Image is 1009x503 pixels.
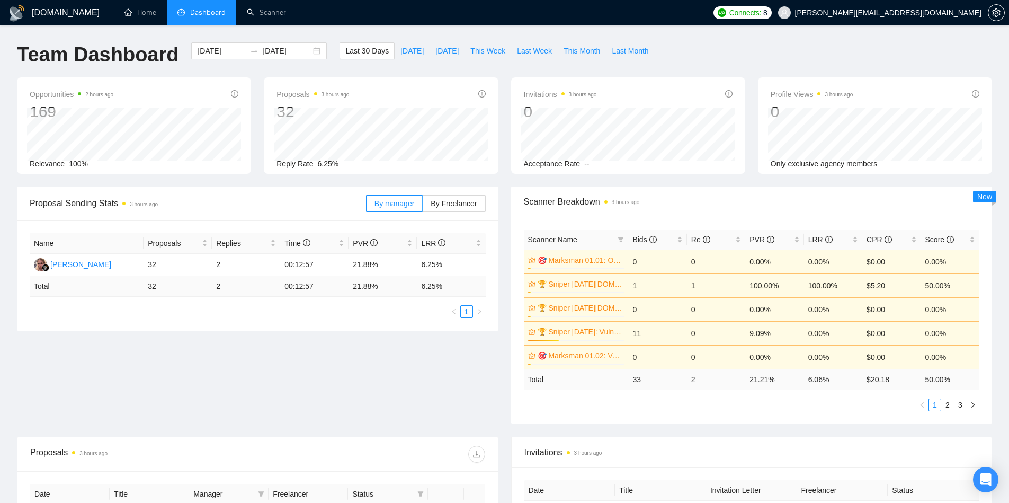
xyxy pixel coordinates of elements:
td: 0.00% [804,250,862,273]
td: 100.00% [804,273,862,297]
span: PVR [353,239,378,248]
td: 00:12:57 [280,276,349,297]
td: 50.00% [921,273,979,297]
td: 0.00% [921,250,979,273]
span: Proposals [276,88,349,101]
td: 0 [628,250,686,273]
a: 🎯 Marksman 01.02: Vuln Scan [538,350,622,361]
span: setting [988,8,1004,17]
span: Bids [632,235,656,244]
span: left [451,308,457,315]
span: Relevance [30,160,65,168]
td: 50.00 % [921,369,979,390]
span: Invitations [524,88,597,101]
td: $0.00 [862,250,921,273]
td: 0.00% [804,345,862,369]
td: 2 [212,254,280,276]
span: dashboard [177,8,185,16]
span: Proposals [148,237,200,249]
input: Start date [198,45,246,57]
span: Last Week [517,45,552,57]
td: 0.00% [804,321,862,345]
time: 2 hours ago [85,92,113,98]
span: By manager [374,199,414,208]
a: searchScanner [247,8,286,17]
button: Last Month [606,42,654,59]
span: info-circle [231,90,238,98]
span: crown [528,257,535,264]
li: 1 [460,305,473,318]
span: Invitations [524,446,979,459]
time: 3 hours ago [130,201,158,207]
td: $0.00 [862,321,921,345]
td: 32 [144,254,212,276]
span: -- [584,160,589,168]
td: Total [30,276,144,297]
div: 32 [276,102,349,122]
td: 100.00% [745,273,803,297]
span: info-circle [767,236,774,243]
span: filter [258,491,264,497]
span: right [476,308,483,315]
button: left [448,305,460,318]
span: Reply Rate [276,160,313,168]
li: Previous Page [448,305,460,318]
a: 🎯 Marksman 01.01: OSINT [538,254,622,266]
button: [DATE] [430,42,465,59]
th: Name [30,233,144,254]
div: [PERSON_NAME] [50,259,111,270]
span: filter [256,486,266,502]
td: 2 [687,369,745,390]
td: 1 [687,273,745,297]
li: Next Page [967,399,979,411]
button: download [468,446,485,463]
td: 9.09% [745,321,803,345]
span: 8 [763,7,767,19]
div: 169 [30,102,113,122]
td: 0.00% [921,321,979,345]
span: right [970,402,976,408]
li: Next Page [473,305,486,318]
a: 1 [929,399,941,411]
span: By Freelancer [431,199,477,208]
span: Last 30 Days [345,45,389,57]
span: Opportunities [30,88,113,101]
div: Open Intercom Messenger [973,467,998,492]
td: Total [524,369,629,390]
td: 6.06 % [804,369,862,390]
span: left [919,402,925,408]
span: filter [615,232,626,248]
th: Replies [212,233,280,254]
span: info-circle [649,236,657,243]
td: 0 [628,345,686,369]
td: 1 [628,273,686,297]
td: 0 [687,250,745,273]
span: info-circle [825,236,833,243]
span: Scanner Name [528,235,577,244]
span: Status [352,488,413,500]
span: Scanner Breakdown [524,195,980,208]
span: info-circle [885,236,892,243]
div: 0 [771,102,853,122]
td: $5.20 [862,273,921,297]
span: Profile Views [771,88,853,101]
span: filter [415,486,426,502]
span: [DATE] [435,45,459,57]
td: 00:12:57 [280,254,349,276]
td: $ 20.18 [862,369,921,390]
input: End date [263,45,311,57]
a: homeHome [124,8,156,17]
span: info-circle [972,90,979,98]
li: Previous Page [916,399,928,411]
span: Replies [216,237,268,249]
img: gigradar-bm.png [42,264,49,271]
button: Last 30 Days [340,42,395,59]
button: setting [988,4,1005,21]
span: This Week [470,45,505,57]
time: 3 hours ago [569,92,597,98]
span: Score [925,235,954,244]
td: 33 [628,369,686,390]
th: Status [888,480,979,501]
img: KG [34,258,47,271]
span: Re [691,235,710,244]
